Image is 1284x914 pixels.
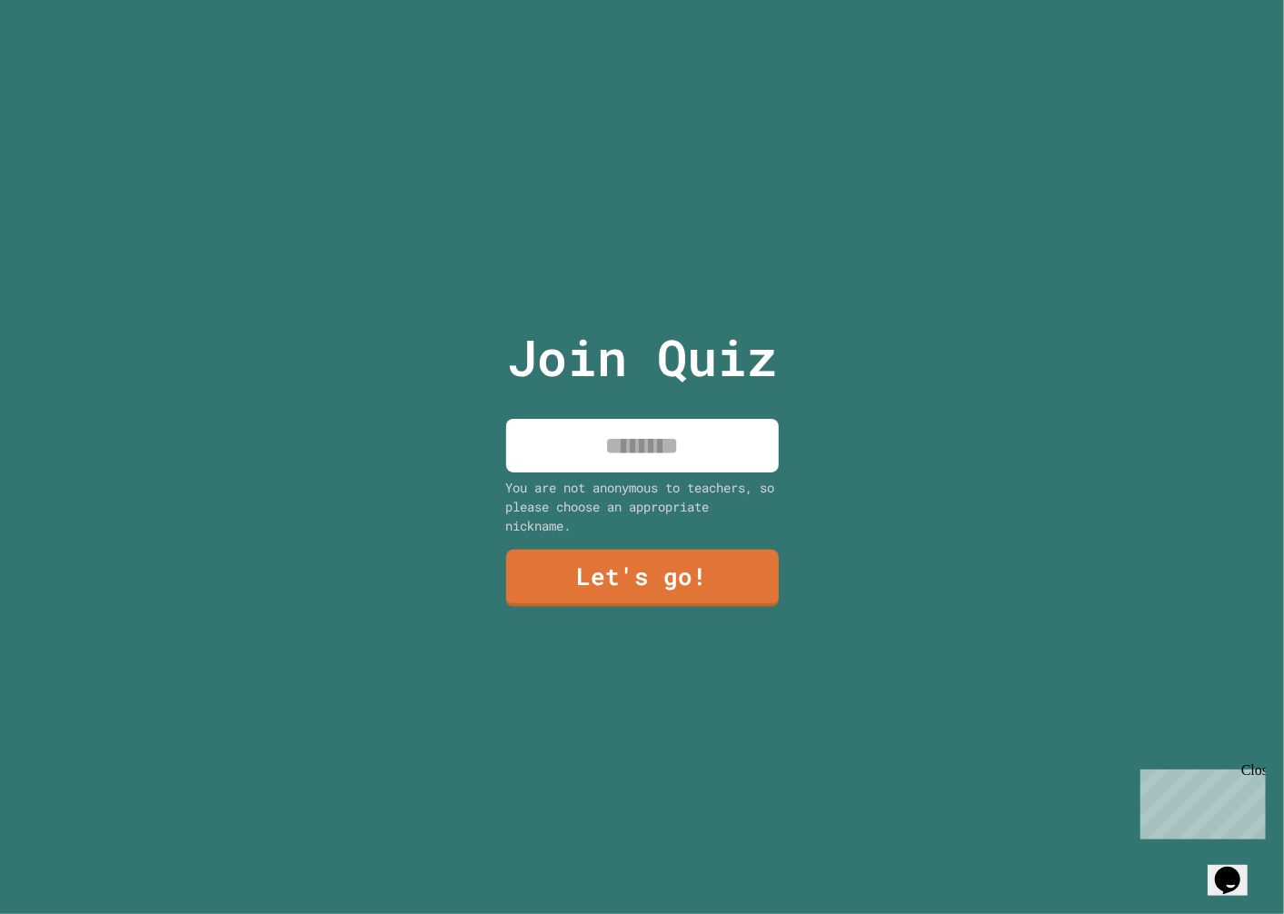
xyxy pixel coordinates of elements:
iframe: chat widget [1208,841,1266,896]
iframe: chat widget [1133,762,1266,839]
a: Let's go! [506,550,779,607]
p: Join Quiz [507,320,777,395]
div: You are not anonymous to teachers, so please choose an appropriate nickname. [506,478,779,535]
div: Chat with us now!Close [7,7,125,115]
